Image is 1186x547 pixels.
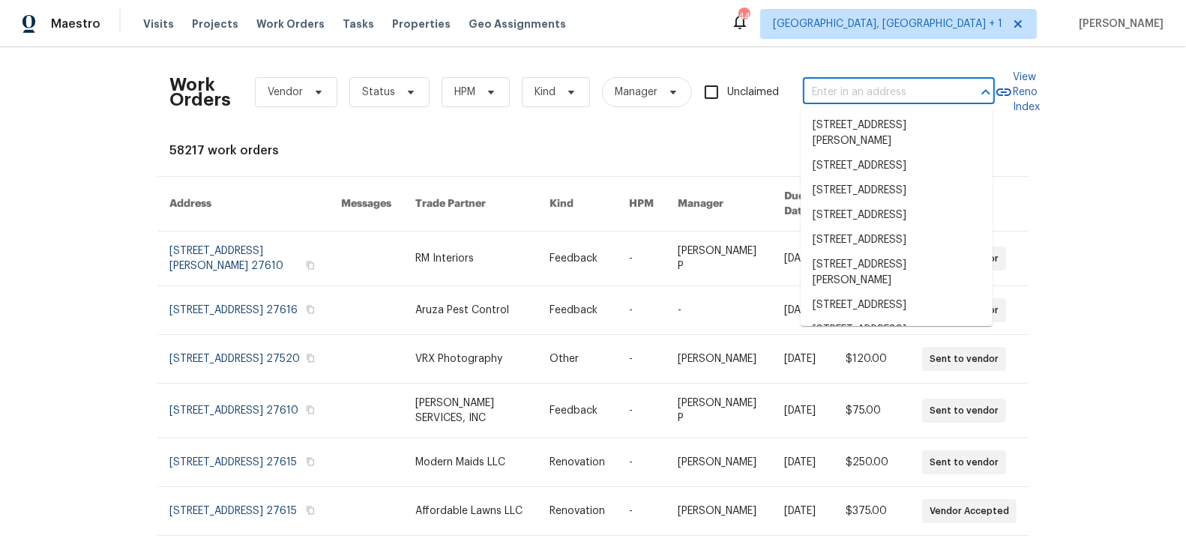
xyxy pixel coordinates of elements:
td: Feedback [538,286,617,335]
th: HPM [617,177,666,232]
td: Aruza Pest Control [403,286,538,335]
input: Enter in an address [803,81,953,104]
span: Visits [143,16,174,31]
span: Work Orders [256,16,325,31]
span: Geo Assignments [469,16,566,31]
td: RM Interiors [403,232,538,286]
span: Properties [392,16,451,31]
span: Kind [535,85,556,100]
td: Modern Maids LLC [403,438,538,487]
td: [PERSON_NAME] SERVICES, INC [403,384,538,438]
span: HPM [454,85,475,100]
span: Tasks [343,19,374,29]
td: Feedback [538,232,617,286]
td: - [617,232,666,286]
th: Kind [538,177,617,232]
td: - [617,487,666,536]
button: Copy Address [304,403,317,417]
td: [PERSON_NAME] [666,335,772,384]
td: VRX Photography [403,335,538,384]
td: Renovation [538,487,617,536]
td: - [617,335,666,384]
td: [PERSON_NAME] P [666,384,772,438]
li: [STREET_ADDRESS][PERSON_NAME] [801,113,993,154]
td: Feedback [538,384,617,438]
th: Due Date [772,177,834,232]
h2: Work Orders [169,77,231,107]
li: [STREET_ADDRESS] [801,203,993,228]
div: 44 [738,9,749,24]
td: Other [538,335,617,384]
span: [PERSON_NAME] [1073,16,1164,31]
li: [STREET_ADDRESS] [801,293,993,318]
button: Copy Address [304,351,317,365]
div: 58217 work orders [169,143,1017,158]
span: Status [362,85,395,100]
th: Messages [329,177,403,232]
td: [PERSON_NAME] P [666,232,772,286]
td: [PERSON_NAME] [666,438,772,487]
button: Close [975,82,996,103]
th: Manager [666,177,772,232]
span: Maestro [51,16,100,31]
li: [STREET_ADDRESS] [801,178,993,203]
button: Copy Address [304,259,317,272]
th: Address [157,177,329,232]
span: Unclaimed [727,85,779,100]
li: [STREET_ADDRESS][PERSON_NAME] [801,253,993,293]
td: Affordable Lawns LLC [403,487,538,536]
span: Vendor [268,85,303,100]
td: - [617,286,666,335]
th: Trade Partner [403,177,538,232]
button: Copy Address [304,455,317,468]
button: Copy Address [304,504,317,517]
td: - [617,438,666,487]
li: [STREET_ADDRESS] [801,154,993,178]
li: [STREET_ADDRESS][PERSON_NAME] [801,318,993,358]
span: [GEOGRAPHIC_DATA], [GEOGRAPHIC_DATA] + 1 [773,16,1002,31]
button: Copy Address [304,303,317,316]
td: Renovation [538,438,617,487]
span: Manager [615,85,657,100]
td: - [617,384,666,438]
td: [PERSON_NAME] [666,487,772,536]
li: [STREET_ADDRESS] [801,228,993,253]
span: Projects [192,16,238,31]
td: - [666,286,772,335]
a: View Reno Index [995,70,1040,115]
